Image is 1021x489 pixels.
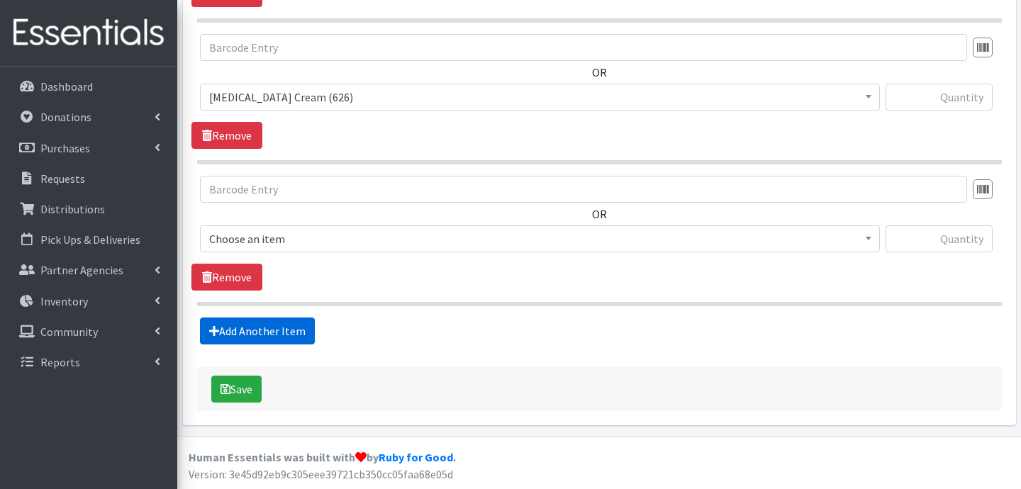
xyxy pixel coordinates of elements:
[200,34,967,61] input: Barcode Entry
[886,84,993,111] input: Quantity
[886,225,993,252] input: Quantity
[40,263,123,277] p: Partner Agencies
[6,348,172,376] a: Reports
[40,232,140,247] p: Pick Ups & Deliveries
[40,294,88,308] p: Inventory
[40,325,98,339] p: Community
[6,256,172,284] a: Partner Agencies
[6,225,172,254] a: Pick Ups & Deliveries
[40,355,80,369] p: Reports
[189,450,456,464] strong: Human Essentials was built with by .
[211,376,262,403] button: Save
[209,229,871,249] span: Choose an item
[191,264,262,291] a: Remove
[40,79,93,94] p: Dashboard
[200,225,880,252] span: Choose an item
[40,141,90,155] p: Purchases
[6,134,172,162] a: Purchases
[379,450,453,464] a: Ruby for Good
[200,84,880,111] span: Diaper Rash Cream (626)
[40,110,91,124] p: Donations
[40,202,105,216] p: Distributions
[200,176,967,203] input: Barcode Entry
[200,317,315,344] a: Add Another Item
[6,103,172,131] a: Donations
[6,317,172,346] a: Community
[191,122,262,149] a: Remove
[6,195,172,223] a: Distributions
[189,467,453,481] span: Version: 3e45d92eb9c305eee39721cb350cc05faa68e05d
[209,87,871,107] span: Diaper Rash Cream (626)
[592,64,607,81] label: OR
[6,72,172,101] a: Dashboard
[40,172,85,186] p: Requests
[6,9,172,57] img: HumanEssentials
[6,287,172,315] a: Inventory
[6,164,172,193] a: Requests
[592,206,607,223] label: OR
